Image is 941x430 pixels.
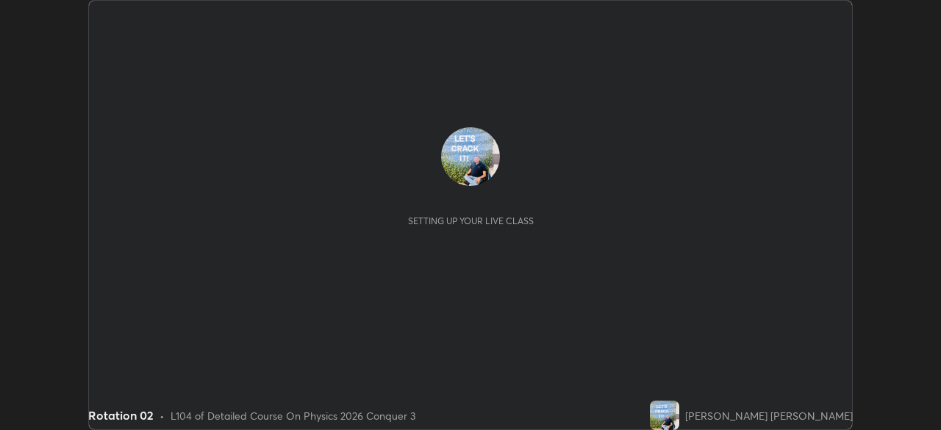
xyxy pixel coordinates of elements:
div: [PERSON_NAME] [PERSON_NAME] [685,408,853,423]
div: • [160,408,165,423]
div: Rotation 02 [88,406,154,424]
div: L104 of Detailed Course On Physics 2026 Conquer 3 [171,408,415,423]
img: 7d7f4a73bbfb4e50a1e6aa97a1a5dfaf.jpg [650,401,679,430]
img: 7d7f4a73bbfb4e50a1e6aa97a1a5dfaf.jpg [441,127,500,186]
div: Setting up your live class [408,215,534,226]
